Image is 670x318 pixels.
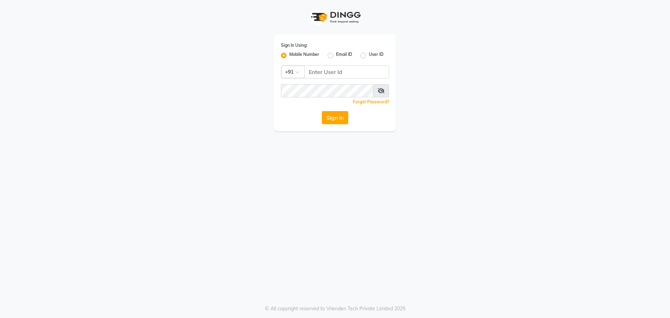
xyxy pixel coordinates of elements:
label: Mobile Number [289,51,319,60]
label: Sign In Using: [281,42,307,49]
a: Forgot Password? [353,99,389,104]
label: Email ID [336,51,352,60]
input: Username [281,84,373,97]
label: User ID [369,51,384,60]
button: Sign In [322,111,348,124]
img: logo1.svg [307,7,363,28]
input: Username [304,65,389,79]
